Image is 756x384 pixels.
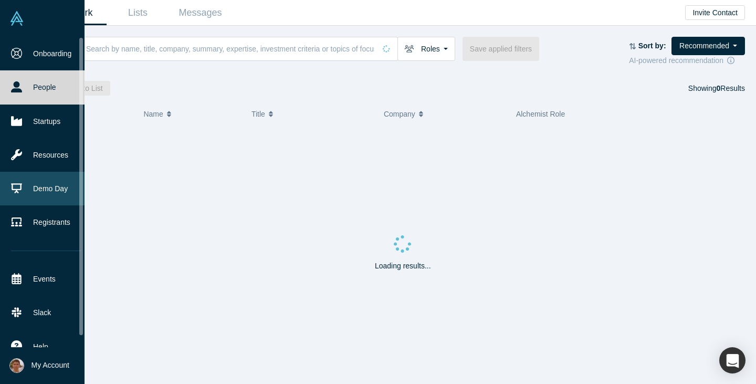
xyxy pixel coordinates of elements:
[375,261,431,272] p: Loading results...
[31,360,69,371] span: My Account
[688,81,745,96] div: Showing
[384,103,505,125] button: Company
[463,37,539,61] button: Save applied filters
[33,341,48,352] span: Help
[107,1,169,25] a: Lists
[629,55,745,66] div: AI-powered recommendation
[9,358,24,373] img: Mikhail Baklanov's Account
[516,110,565,118] span: Alchemist Role
[685,5,745,20] button: Invite Contact
[143,103,240,125] button: Name
[717,84,745,92] span: Results
[671,37,745,55] button: Recommended
[251,103,373,125] button: Title
[397,37,455,61] button: Roles
[384,103,415,125] span: Company
[638,41,666,50] strong: Sort by:
[9,358,69,373] button: My Account
[143,103,163,125] span: Name
[9,11,24,26] img: Alchemist Vault Logo
[169,1,232,25] a: Messages
[85,36,375,61] input: Search by name, title, company, summary, expertise, investment criteria or topics of focus
[61,81,110,96] button: Add to List
[251,103,265,125] span: Title
[717,84,721,92] strong: 0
